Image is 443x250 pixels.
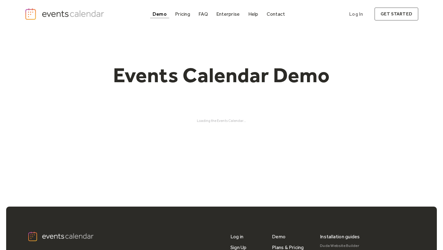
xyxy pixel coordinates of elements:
a: Duda Website Builder [320,242,367,250]
a: get started [374,7,418,21]
div: Loading the Events Calendar... [25,119,418,123]
div: Demo [153,12,167,16]
a: Log in [230,231,243,242]
div: Help [248,12,258,16]
div: Pricing [175,12,190,16]
div: Installation guides [320,231,360,242]
a: Log In [343,7,369,21]
a: Pricing [173,10,193,18]
h1: Events Calendar Demo [103,62,340,88]
div: FAQ [198,12,208,16]
a: FAQ [196,10,210,18]
a: Help [246,10,261,18]
div: Contact [267,12,285,16]
a: Demo [272,231,285,242]
a: Contact [264,10,288,18]
a: Demo [150,10,169,18]
a: Enterprise [214,10,242,18]
div: Enterprise [216,12,240,16]
a: home [25,8,106,20]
